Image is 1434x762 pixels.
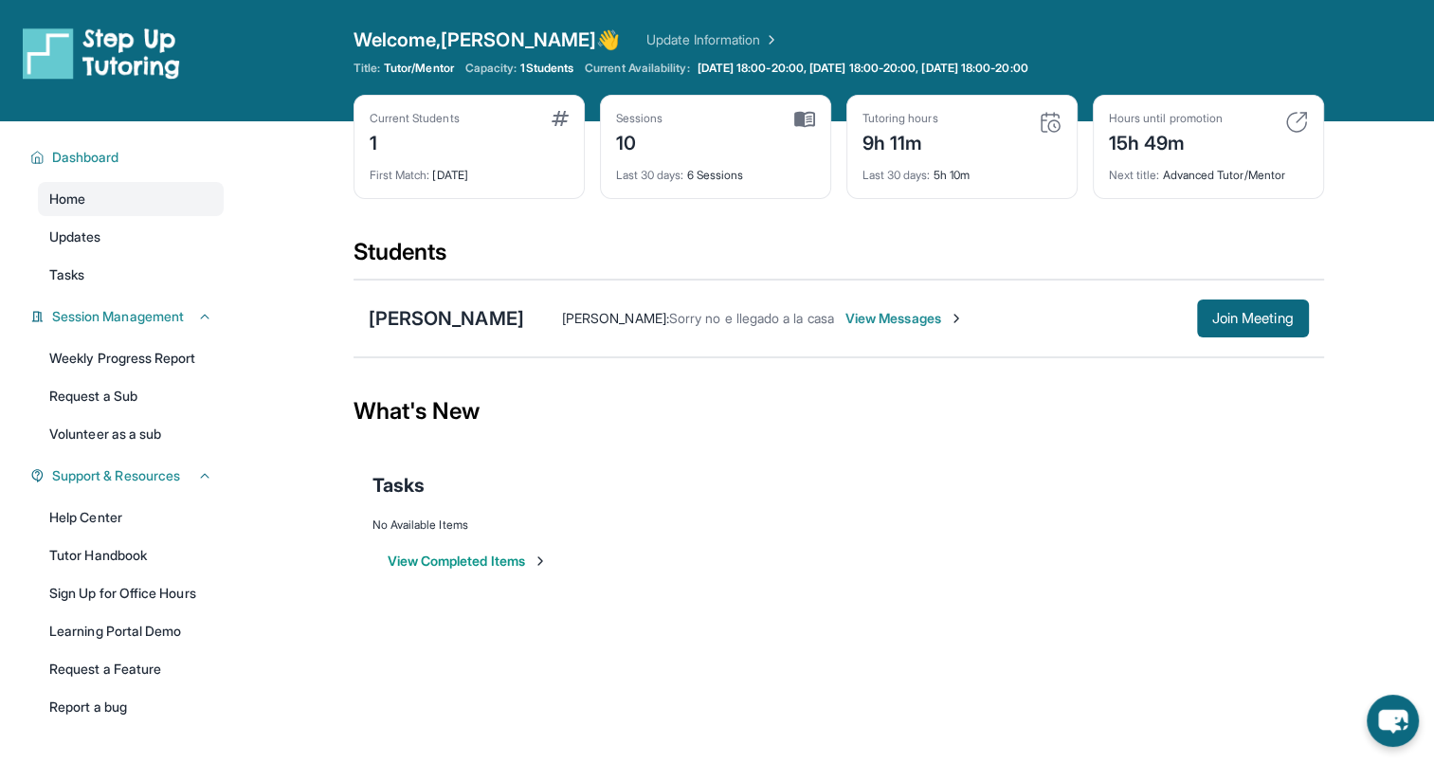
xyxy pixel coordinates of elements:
div: Sessions [616,111,663,126]
span: Home [49,190,85,209]
button: Session Management [45,307,212,326]
a: Request a Feature [38,652,224,686]
a: Tasks [38,258,224,292]
span: Title: [354,61,380,76]
span: [PERSON_NAME] : [562,310,669,326]
button: chat-button [1367,695,1419,747]
div: 5h 10m [862,156,1062,183]
span: Capacity: [465,61,517,76]
span: Tasks [372,472,425,499]
span: 1 Students [520,61,573,76]
span: Sorry no e llegado a la casa [669,310,834,326]
a: Volunteer as a sub [38,417,224,451]
div: 10 [616,126,663,156]
button: Join Meeting [1197,299,1309,337]
div: 15h 49m [1109,126,1223,156]
span: Current Availability: [585,61,689,76]
a: Learning Portal Demo [38,614,224,648]
a: Help Center [38,500,224,535]
div: Students [354,237,1324,279]
img: card [1285,111,1308,134]
button: View Completed Items [388,552,548,571]
img: logo [23,27,180,80]
a: Sign Up for Office Hours [38,576,224,610]
a: Updates [38,220,224,254]
div: Hours until promotion [1109,111,1223,126]
div: Advanced Tutor/Mentor [1109,156,1308,183]
a: Update Information [646,30,779,49]
span: Welcome, [PERSON_NAME] 👋 [354,27,621,53]
div: 1 [370,126,460,156]
img: Chevron Right [760,30,779,49]
span: View Messages [845,309,964,328]
span: Tutor/Mentor [384,61,454,76]
span: Last 30 days : [862,168,931,182]
a: [DATE] 18:00-20:00, [DATE] 18:00-20:00, [DATE] 18:00-20:00 [694,61,1032,76]
div: 6 Sessions [616,156,815,183]
a: Home [38,182,224,216]
span: First Match : [370,168,430,182]
button: Dashboard [45,148,212,167]
span: Last 30 days : [616,168,684,182]
div: Current Students [370,111,460,126]
a: Report a bug [38,690,224,724]
div: [DATE] [370,156,569,183]
img: card [1039,111,1062,134]
span: Tasks [49,265,84,284]
a: Request a Sub [38,379,224,413]
div: What's New [354,370,1324,453]
div: [PERSON_NAME] [369,305,524,332]
span: Updates [49,227,101,246]
img: card [552,111,569,126]
div: 9h 11m [862,126,938,156]
img: card [794,111,815,128]
div: Tutoring hours [862,111,938,126]
span: Join Meeting [1212,313,1294,324]
span: [DATE] 18:00-20:00, [DATE] 18:00-20:00, [DATE] 18:00-20:00 [698,61,1028,76]
div: No Available Items [372,517,1305,533]
span: Next title : [1109,168,1160,182]
span: Session Management [52,307,184,326]
a: Weekly Progress Report [38,341,224,375]
button: Support & Resources [45,466,212,485]
span: Support & Resources [52,466,180,485]
span: Dashboard [52,148,119,167]
img: Chevron-Right [949,311,964,326]
a: Tutor Handbook [38,538,224,572]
